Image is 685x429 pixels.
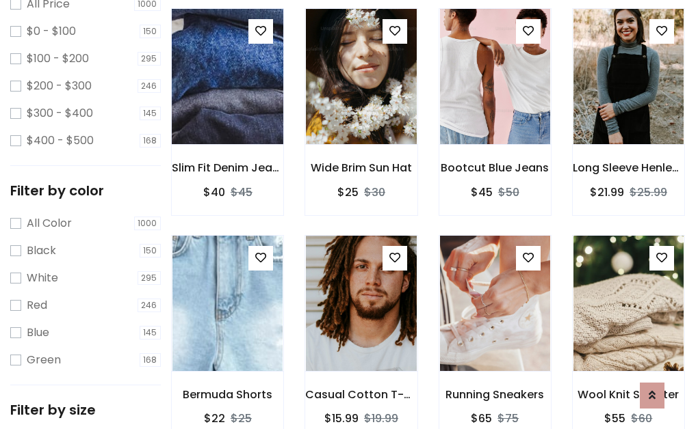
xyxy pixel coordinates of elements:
[27,215,72,232] label: All Color
[364,411,398,426] del: $19.99
[172,161,283,174] h6: Slim Fit Denim Jeans
[590,186,624,199] h6: $21.99
[27,51,89,67] label: $100 - $200
[27,105,93,122] label: $300 - $400
[604,412,625,425] h6: $55
[138,52,161,66] span: 295
[140,353,161,367] span: 168
[498,184,519,200] del: $50
[631,411,652,426] del: $60
[305,161,417,174] h6: Wide Brim Sun Hat
[630,184,667,200] del: $25.99
[27,133,94,149] label: $400 - $500
[140,25,161,38] span: 150
[439,161,551,174] h6: Bootcut Blue Jeans
[27,243,56,259] label: Black
[27,270,58,286] label: White
[471,412,492,425] h6: $65
[364,184,385,200] del: $30
[140,244,161,258] span: 150
[203,186,225,199] h6: $40
[138,299,161,312] span: 246
[27,297,47,314] label: Red
[138,271,161,285] span: 295
[497,411,519,426] del: $75
[27,23,76,40] label: $0 - $100
[140,326,161,340] span: 145
[471,186,493,199] h6: $45
[27,78,92,94] label: $200 - $300
[337,186,359,199] h6: $25
[27,352,61,368] label: Green
[140,134,161,148] span: 168
[10,182,161,199] h5: Filter by color
[439,388,551,401] h6: Running Sneakers
[324,412,359,425] h6: $15.99
[231,411,252,426] del: $25
[138,79,161,93] span: 246
[204,412,225,425] h6: $22
[573,161,684,174] h6: Long Sleeve Henley T-Shirt
[231,184,253,200] del: $45
[10,402,161,418] h5: Filter by size
[573,388,684,401] h6: Wool Knit Sweater
[27,324,49,341] label: Blue
[172,388,283,401] h6: Bermuda Shorts
[140,107,161,120] span: 145
[305,388,417,401] h6: Casual Cotton T-Shirt
[134,217,161,230] span: 1000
